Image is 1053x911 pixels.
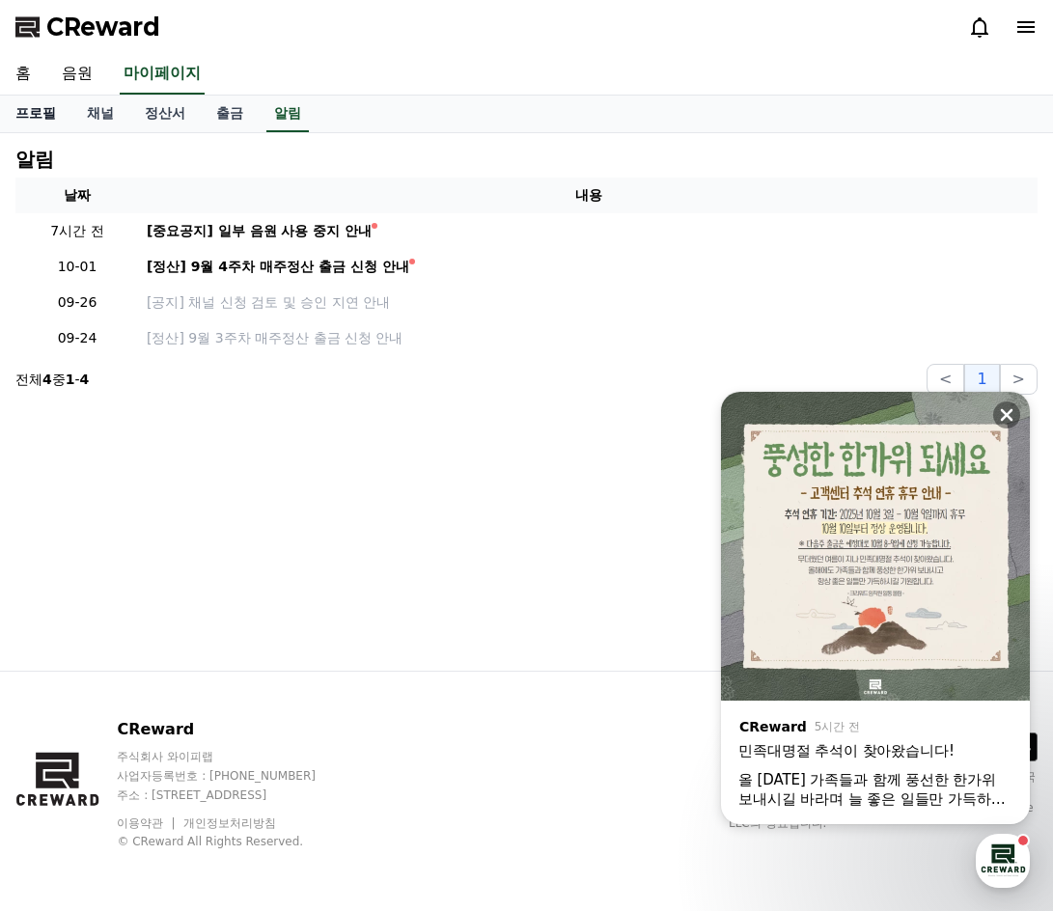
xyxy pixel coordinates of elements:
[46,12,160,42] span: CReward
[147,292,1030,313] a: [공지] 채널 신청 검토 및 승인 지연 안내
[120,54,205,95] a: 마이페이지
[23,292,131,313] p: 09-26
[964,364,999,395] button: 1
[80,372,90,387] strong: 4
[23,221,131,241] p: 7시간 전
[46,54,108,95] a: 음원
[147,221,1030,241] a: [중요공지] 일부 음원 사용 중지 안내
[266,96,309,132] a: 알림
[1000,364,1038,395] button: >
[147,328,1030,348] a: [정산] 9월 3주차 매주정산 출금 신청 안내
[177,642,200,657] span: 대화
[23,328,131,348] p: 09-24
[139,178,1038,213] th: 내용
[127,612,249,660] a: 대화
[129,96,201,132] a: 정산서
[117,718,352,741] p: CReward
[117,749,352,764] p: 주식회사 와이피랩
[71,96,129,132] a: 채널
[61,641,72,656] span: 홈
[15,370,89,389] p: 전체 중 -
[15,178,139,213] th: 날짜
[117,816,178,830] a: 이용약관
[117,787,352,803] p: 주소 : [STREET_ADDRESS]
[6,612,127,660] a: 홈
[183,816,276,830] a: 개인정보처리방침
[201,96,259,132] a: 출금
[42,372,52,387] strong: 4
[927,364,964,395] button: <
[249,612,371,660] a: 설정
[147,221,372,241] div: [중요공지] 일부 음원 사용 중지 안내
[117,768,352,784] p: 사업자등록번호 : [PHONE_NUMBER]
[66,372,75,387] strong: 1
[117,834,352,849] p: © CReward All Rights Reserved.
[147,257,409,277] div: [정산] 9월 4주차 매주정산 출금 신청 안내
[298,641,321,656] span: 설정
[147,257,1030,277] a: [정산] 9월 4주차 매주정산 출금 신청 안내
[15,149,54,170] h4: 알림
[15,12,160,42] a: CReward
[23,257,131,277] p: 10-01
